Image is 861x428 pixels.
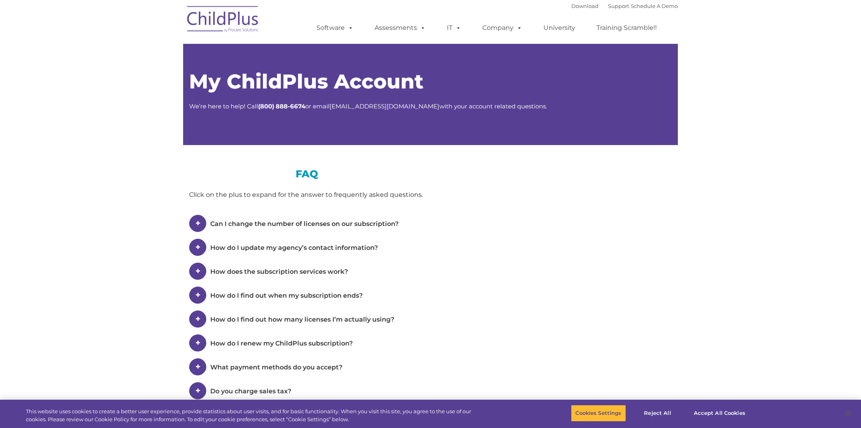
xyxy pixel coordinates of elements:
a: [EMAIL_ADDRESS][DOMAIN_NAME] [330,102,439,110]
font: | [571,3,678,9]
a: Schedule A Demo [631,3,678,9]
a: IT [439,20,469,36]
span: Can I change the number of licenses on our subscription? [210,220,399,228]
span: What payment methods do you accept? [210,363,342,371]
span: My ChildPlus Account [189,69,423,94]
div: This website uses cookies to create a better user experience, provide statistics about user visit... [26,408,474,423]
span: We’re here to help! Call or email with your account related questions. [189,102,547,110]
a: University [535,20,583,36]
button: Reject All [633,405,683,422]
a: Software [308,20,361,36]
strong: 800) 888-6674 [260,102,305,110]
div: Click on the plus to expand for the answer to frequently asked questions. [189,189,425,201]
a: Training Scramble!! [588,20,665,36]
button: Cookies Settings [571,405,626,422]
img: ChildPlus by Procare Solutions [183,0,263,40]
span: Do you charge sales tax? [210,387,291,395]
span: How does the subscription services work? [210,268,348,275]
button: Accept All Cookies [689,405,750,422]
span: How do I renew my ChildPlus subscription? [210,340,353,347]
a: Company [474,20,530,36]
span: How do I update my agency’s contact information? [210,244,378,251]
span: How do I find out how many licenses I’m actually using? [210,316,394,323]
a: Download [571,3,598,9]
strong: ( [258,102,260,110]
a: Assessments [367,20,434,36]
a: Support [608,3,629,9]
button: Close [839,404,857,422]
span: How do I find out when my subscription ends? [210,292,363,299]
h3: FAQ [189,169,425,179]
